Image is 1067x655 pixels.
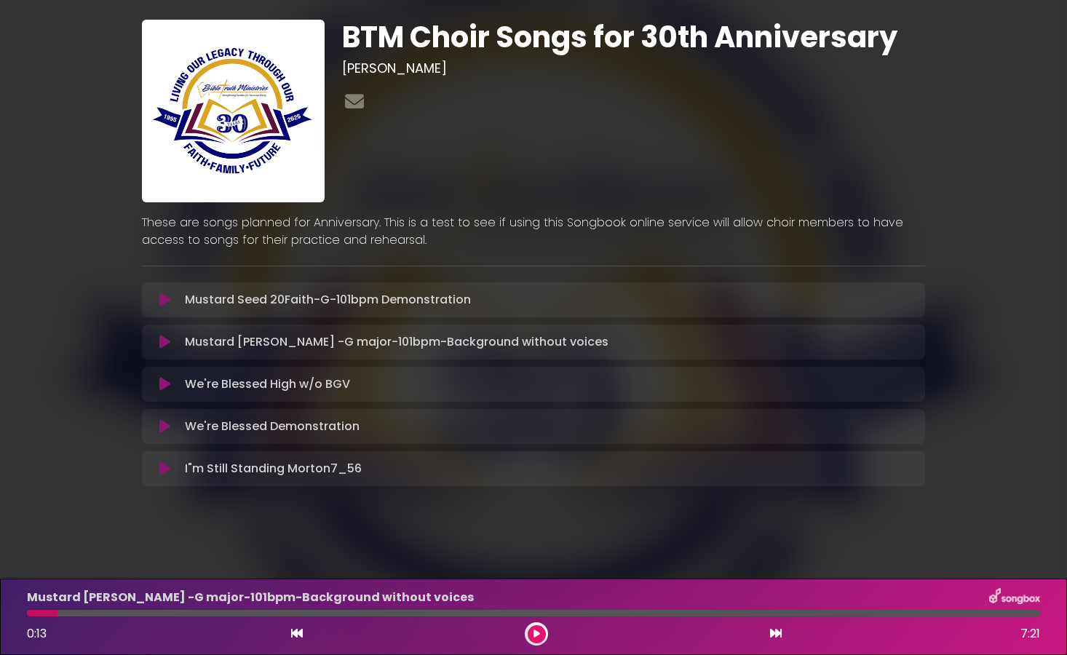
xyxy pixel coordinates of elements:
[342,20,925,55] h1: BTM Choir Songs for 30th Anniversary
[142,20,325,202] img: 4rtNFwSvTUi8ptlHzujV
[185,333,608,351] p: Mustard [PERSON_NAME] -G major-101bpm-Background without voices
[342,60,925,76] h3: [PERSON_NAME]
[185,460,362,477] p: I"m Still Standing Morton7_56
[142,214,925,249] p: These are songs planned for Anniversary. This is a test to see if using this Songbook online serv...
[185,418,360,435] p: We're Blessed Demonstration
[185,376,350,393] p: We're Blessed High w/o BGV
[185,291,471,309] p: Mustard Seed 20Faith-G-101bpm Demonstration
